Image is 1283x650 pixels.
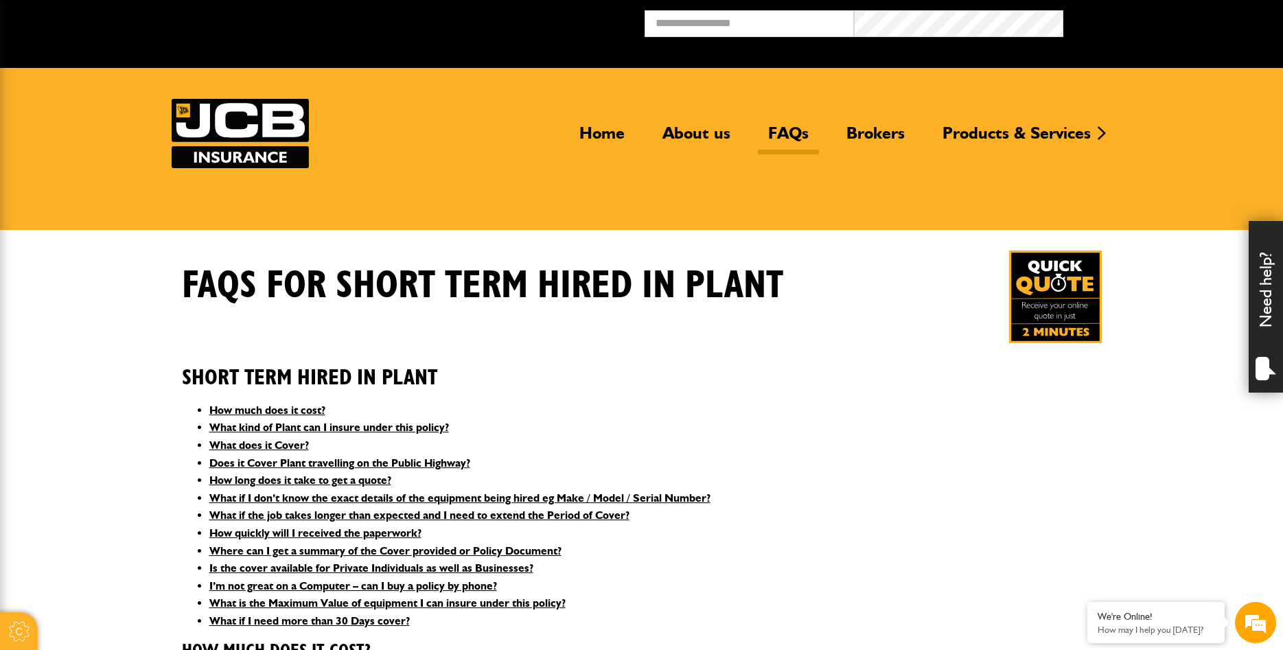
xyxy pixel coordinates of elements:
[182,344,1102,391] h2: Short Term Hired In Plant
[209,491,710,504] a: What if I don’t know the exact details of the equipment being hired eg Make / Model / Serial Number?
[209,614,410,627] a: What if I need more than 30 Days cover?
[209,456,470,469] a: Does it Cover Plant travelling on the Public Highway?
[209,596,566,610] a: What is the Maximum Value of equipment I can insure under this policy?
[209,421,449,434] a: What kind of Plant can I insure under this policy?
[182,263,783,309] h1: FAQS for Short Term Hired In Plant
[652,123,741,154] a: About us
[1063,10,1273,32] button: Broker Login
[209,561,533,574] a: Is the cover available for Private Individuals as well as Businesses?
[209,439,309,452] a: What does it Cover?
[172,99,309,168] img: JCB Insurance Services logo
[1098,625,1214,635] p: How may I help you today?
[836,123,915,154] a: Brokers
[209,474,391,487] a: How long does it take to get a quote?
[209,404,325,417] a: How much does it cost?
[1249,221,1283,393] div: Need help?
[209,526,421,539] a: How quickly will I received the paperwork?
[209,544,562,557] a: Where can I get a summary of the Cover provided or Policy Document?
[1009,251,1102,343] img: Quick Quote
[569,123,635,154] a: Home
[758,123,819,154] a: FAQs
[172,99,309,168] a: JCB Insurance Services
[932,123,1101,154] a: Products & Services
[209,509,629,522] a: What if the job takes longer than expected and I need to extend the Period of Cover?
[1009,251,1102,343] a: Get your insurance quote in just 2-minutes
[1098,611,1214,623] div: We're Online!
[209,579,497,592] a: I’m not great on a Computer – can I buy a policy by phone?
